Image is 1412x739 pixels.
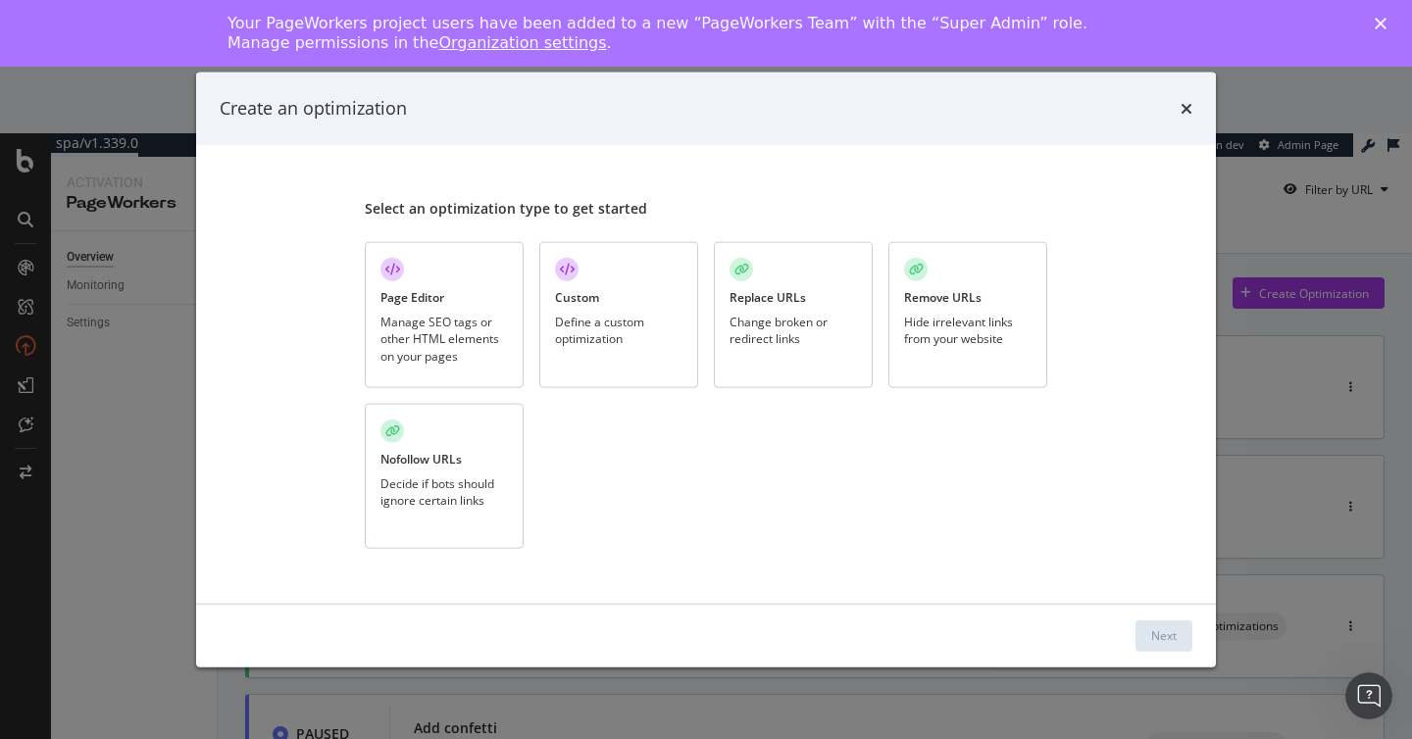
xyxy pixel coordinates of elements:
[438,33,606,52] a: Organization settings
[1345,672,1392,719] iframe: Intercom live chat
[196,73,1216,667] div: modal
[555,289,599,306] div: Custom
[1151,627,1177,644] div: Next
[380,289,444,306] div: Page Editor
[227,14,1153,53] div: Your PageWorkers project users have been added to a new “PageWorkers Team” with the “Super Admin”...
[730,289,806,306] div: Replace URLs
[380,450,462,467] div: Nofollow URLs
[380,474,508,508] div: Decide if bots should ignore certain links
[904,314,1032,347] div: Hide irrelevant links from your website
[1135,619,1192,651] button: Next
[1375,18,1394,29] div: Fermer
[220,96,407,122] div: Create an optimization
[1181,96,1192,122] div: times
[904,289,982,306] div: Remove URLs
[380,314,508,364] div: Manage SEO tags or other HTML elements on your pages
[555,314,682,347] div: Define a custom optimization
[365,199,1047,219] div: Select an optimization type to get started
[730,314,857,347] div: Change broken or redirect links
